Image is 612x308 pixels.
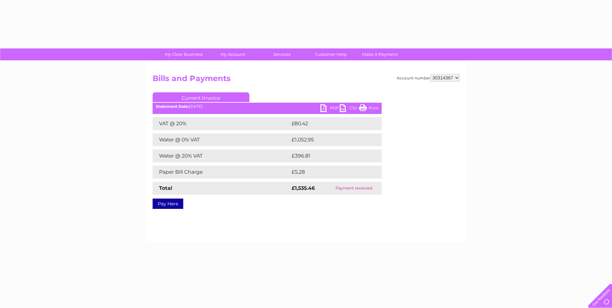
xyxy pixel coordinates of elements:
a: Services [255,48,308,60]
a: Pay Here [153,199,183,209]
a: Current Invoice [153,92,249,102]
td: Water @ 20% VAT [153,149,290,162]
td: Water @ 0% VAT [153,133,290,146]
a: My Account [206,48,259,60]
div: Account number [397,74,460,82]
strong: Total [159,185,172,191]
a: Make A Payment [353,48,406,60]
strong: £1,535.46 [292,185,315,191]
a: PDF [320,104,340,114]
td: £80.42 [290,117,369,130]
div: [DATE] [153,104,382,109]
td: Paper Bill Charge [153,166,290,179]
h2: Bills and Payments [153,74,460,86]
a: Customer Help [304,48,357,60]
td: £1,052.95 [290,133,371,146]
a: My Clear Business [157,48,210,60]
td: VAT @ 20% [153,117,290,130]
a: Print [359,104,378,114]
td: £5.28 [290,166,366,179]
b: Statement Date: [156,104,189,109]
a: CSV [340,104,359,114]
td: Payment received [326,182,382,195]
td: £396.81 [290,149,370,162]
